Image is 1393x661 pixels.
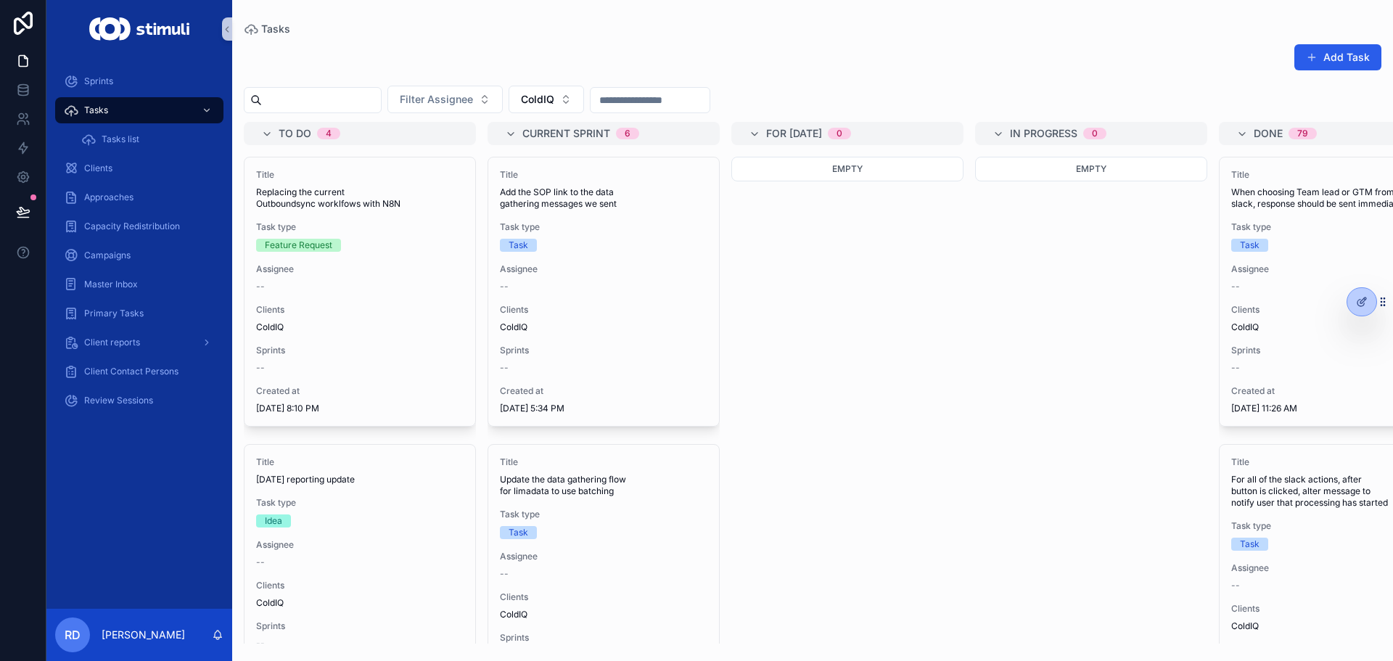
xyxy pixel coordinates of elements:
[84,221,180,232] span: Capacity Redistribution
[509,526,528,539] div: Task
[84,395,153,406] span: Review Sessions
[256,345,464,356] span: Sprints
[625,128,630,139] div: 6
[55,68,223,94] a: Sprints
[1294,44,1381,70] button: Add Task
[1231,321,1259,333] span: ColdIQ
[55,213,223,239] a: Capacity Redistribution
[500,591,707,603] span: Clients
[73,126,223,152] a: Tasks list
[1254,126,1283,141] span: Done
[500,345,707,356] span: Sprints
[102,134,139,145] span: Tasks list
[1231,580,1240,591] span: --
[500,186,707,210] span: Add the SOP link to the data gathering messages we sent
[400,92,473,107] span: Filter Assignee
[256,362,265,374] span: --
[509,239,528,252] div: Task
[256,580,464,591] span: Clients
[256,497,464,509] span: Task type
[256,263,464,275] span: Assignee
[265,514,282,527] div: Idea
[500,169,707,181] span: Title
[55,358,223,385] a: Client Contact Persons
[256,539,464,551] span: Assignee
[500,456,707,468] span: Title
[326,128,332,139] div: 4
[84,163,112,174] span: Clients
[509,86,584,113] button: Select Button
[500,221,707,233] span: Task type
[256,385,464,397] span: Created at
[500,281,509,292] span: --
[500,403,707,414] span: [DATE] 5:34 PM
[265,239,332,252] div: Feature Request
[84,192,133,203] span: Approaches
[256,557,265,568] span: --
[55,155,223,181] a: Clients
[256,186,464,210] span: Replacing the current Outboundsync worklfows with N8N
[488,157,720,427] a: TitleAdd the SOP link to the data gathering messages we sentTask typeTaskAssignee--ClientsColdIQS...
[500,474,707,497] span: Update the data gathering flow for limadata to use batching
[55,300,223,327] a: Primary Tasks
[84,75,113,87] span: Sprints
[500,362,509,374] span: --
[500,263,707,275] span: Assignee
[55,387,223,414] a: Review Sessions
[500,568,509,580] span: --
[766,126,822,141] span: For [DATE]
[500,551,707,562] span: Assignee
[55,184,223,210] a: Approaches
[256,456,464,468] span: Title
[1231,362,1240,374] span: --
[1231,281,1240,292] span: --
[84,337,140,348] span: Client reports
[500,321,527,333] span: ColdIQ
[244,22,290,36] a: Tasks
[84,366,178,377] span: Client Contact Persons
[832,163,863,174] span: Empty
[837,128,842,139] div: 0
[84,308,144,319] span: Primary Tasks
[1076,163,1106,174] span: Empty
[256,281,265,292] span: --
[46,58,232,432] div: scrollable content
[1297,128,1308,139] div: 79
[89,17,189,41] img: App logo
[1240,538,1260,551] div: Task
[84,279,138,290] span: Master Inbox
[256,304,464,316] span: Clients
[1092,128,1098,139] div: 0
[500,632,707,644] span: Sprints
[256,221,464,233] span: Task type
[244,157,476,427] a: TitleReplacing the current Outboundsync worklfows with N8NTask typeFeature RequestAssignee--Clien...
[84,250,131,261] span: Campaigns
[256,597,284,609] span: ColdIQ
[84,104,108,116] span: Tasks
[55,97,223,123] a: Tasks
[1240,239,1260,252] div: Task
[1010,126,1077,141] span: In progress
[256,403,464,414] span: [DATE] 8:10 PM
[256,474,464,485] span: [DATE] reporting update
[55,242,223,268] a: Campaigns
[256,169,464,181] span: Title
[256,620,464,632] span: Sprints
[256,638,265,649] span: --
[102,628,185,642] p: [PERSON_NAME]
[256,321,284,333] span: ColdIQ
[1231,620,1259,632] span: ColdIQ
[500,304,707,316] span: Clients
[521,92,554,107] span: ColdIQ
[500,509,707,520] span: Task type
[522,126,610,141] span: Current sprint
[261,22,290,36] span: Tasks
[387,86,503,113] button: Select Button
[500,385,707,397] span: Created at
[55,271,223,297] a: Master Inbox
[279,126,311,141] span: To do
[65,626,81,644] span: RD
[500,609,527,620] span: ColdIQ
[55,329,223,356] a: Client reports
